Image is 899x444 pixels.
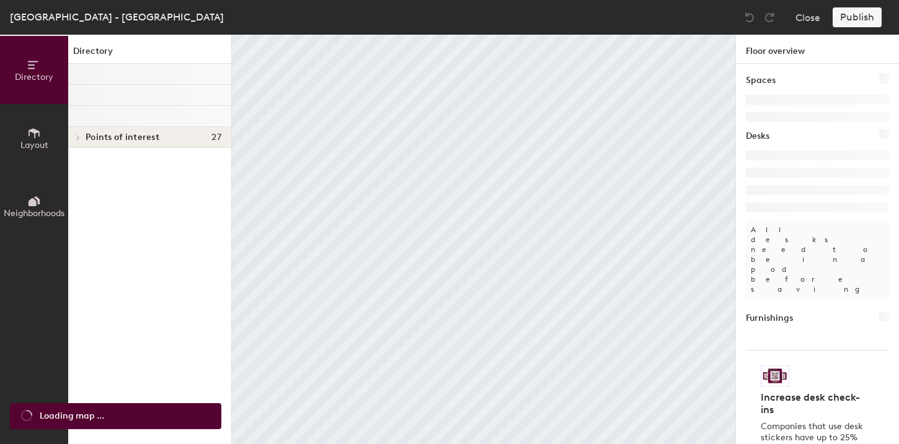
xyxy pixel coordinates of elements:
span: Neighborhoods [4,208,64,219]
span: 27 [211,133,221,142]
img: Undo [743,11,756,24]
img: Redo [763,11,776,24]
h1: Desks [746,129,769,143]
img: Sticker logo [761,365,789,386]
button: Close [795,7,820,27]
p: All desks need to be in a pod before saving [746,220,889,299]
span: Directory [15,72,53,82]
div: [GEOGRAPHIC_DATA] - [GEOGRAPHIC_DATA] [10,9,224,25]
span: Layout [20,140,48,150]
h1: Furnishings [746,311,793,325]
h1: Spaces [746,74,776,87]
h4: Increase desk check-ins [761,391,867,416]
h1: Floor overview [736,35,899,64]
span: Loading map ... [40,409,104,423]
canvas: Map [232,35,735,444]
h1: Directory [68,45,231,64]
span: Points of interest [86,133,159,142]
